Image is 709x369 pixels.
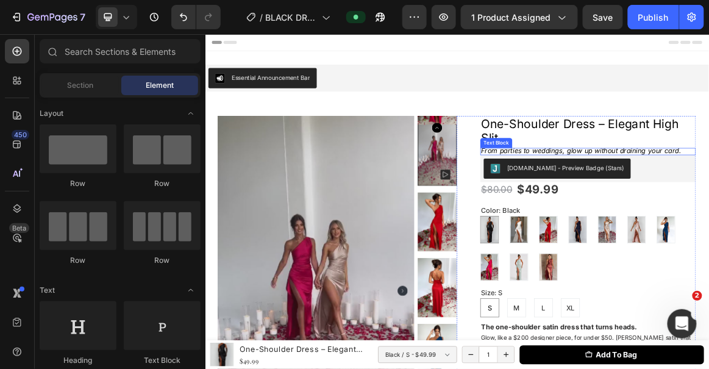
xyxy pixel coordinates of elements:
iframe: Design area [205,34,709,369]
div: $80.00 [400,215,447,237]
div: Row [124,255,201,266]
span: Text [40,285,55,296]
button: 1 product assigned [461,5,578,29]
div: Text Block [124,355,201,366]
div: Row [40,178,116,189]
div: Text Block [402,152,444,163]
div: Row [124,178,201,189]
span: Save [593,12,613,23]
span: Layout [40,108,63,119]
div: [DOMAIN_NAME] - Preview Badge (Stars) [439,188,608,201]
div: Row [40,255,116,266]
span: / [260,11,263,24]
button: Publish [628,5,679,29]
img: Judgeme.png [415,188,429,202]
button: 7 [5,5,91,29]
button: Judge.me - Preview Badge (Stars) [405,181,618,210]
legend: Color: Black [400,247,459,264]
span: 1 product assigned [471,11,550,24]
div: Publish [638,11,669,24]
div: $49.99 [452,215,515,237]
i: From parties to weddings, glow up without draining your card. [401,163,691,175]
span: Toggle open [181,281,201,300]
div: 450 [12,130,29,140]
span: 2 [693,291,702,301]
span: Section [68,80,94,91]
p: 7 [80,10,85,24]
span: Toggle open [181,104,201,123]
span: Element [146,80,174,91]
iframe: Intercom live chat [668,309,697,339]
div: Undo/Redo [171,5,221,29]
button: Carousel Back Arrow [330,129,344,143]
button: Save [583,5,623,29]
div: Beta [9,223,29,233]
input: Search Sections & Elements [40,39,201,63]
div: Heading [40,355,116,366]
span: BLACK DRESS [265,11,317,24]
